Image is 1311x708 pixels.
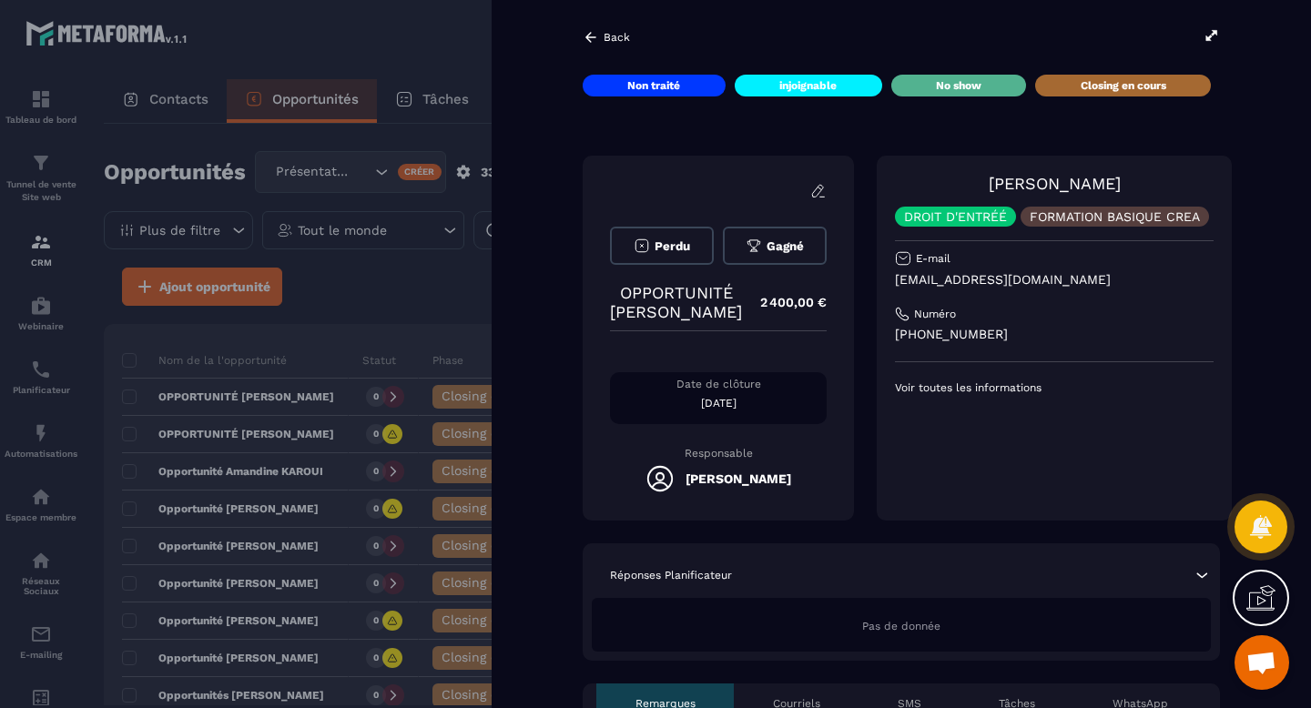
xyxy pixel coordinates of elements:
[686,471,791,486] h5: [PERSON_NAME]
[767,239,804,253] span: Gagné
[742,285,827,320] p: 2 400,00 €
[610,568,732,582] p: Réponses Planificateur
[914,307,956,321] p: Numéro
[895,380,1214,395] p: Voir toutes les informations
[1081,78,1166,93] p: Closing en cours
[779,78,837,93] p: injoignable
[1030,210,1200,223] p: FORMATION BASIQUE CREA
[862,620,940,632] span: Pas de donnée
[989,174,1121,193] a: [PERSON_NAME]
[627,78,680,93] p: Non traité
[723,227,827,265] button: Gagné
[916,251,950,266] p: E-mail
[604,31,630,44] p: Back
[895,271,1214,288] p: [EMAIL_ADDRESS][DOMAIN_NAME]
[655,239,690,253] span: Perdu
[610,227,714,265] button: Perdu
[895,326,1214,343] p: [PHONE_NUMBER]
[610,377,827,391] p: Date de clôture
[610,447,827,460] p: Responsable
[936,78,981,93] p: No show
[1235,635,1289,690] div: Ouvrir le chat
[610,283,742,321] p: OPPORTUNITÉ [PERSON_NAME]
[904,210,1007,223] p: DROIT D'ENTRÉÉ
[610,396,827,410] p: [DATE]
